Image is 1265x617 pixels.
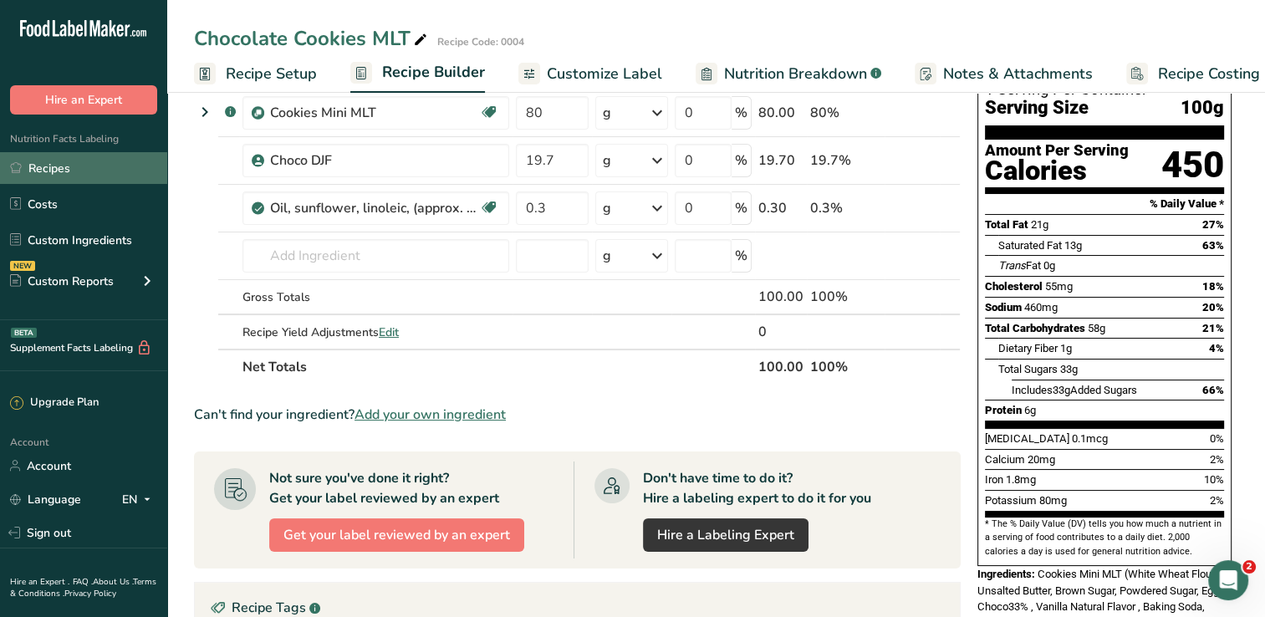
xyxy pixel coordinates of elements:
a: Terms & Conditions . [10,576,156,599]
div: EN [122,489,157,509]
span: Includes Added Sugars [1012,384,1137,396]
a: Hire a Labeling Expert [643,518,808,552]
span: [MEDICAL_DATA] [985,432,1069,445]
a: Nutrition Breakdown [696,55,881,93]
div: Recipe Code: 0004 [437,34,524,49]
span: 21% [1202,322,1224,334]
span: 18% [1202,280,1224,293]
div: 19.70 [758,150,803,171]
div: 80% [810,103,881,123]
span: Fat [998,259,1041,272]
div: Can't find your ingredient? [194,405,961,425]
span: 100g [1181,98,1224,119]
div: Choco DJF [270,150,479,171]
span: Nutrition Breakdown [724,63,867,85]
div: Oil, sunflower, linoleic, (approx. 65%) [270,198,479,218]
div: Amount Per Serving [985,143,1129,159]
a: Privacy Policy [64,588,116,599]
input: Add Ingredient [242,239,509,273]
span: Serving Size [985,98,1089,119]
span: Saturated Fat [998,239,1062,252]
span: 63% [1202,239,1224,252]
span: 0g [1043,259,1055,272]
a: Recipe Builder [350,54,485,94]
span: 0% [1210,432,1224,445]
img: Sub Recipe [252,107,264,120]
span: Cholesterol [985,280,1043,293]
span: 27% [1202,218,1224,231]
a: About Us . [93,576,133,588]
div: 100% [810,287,881,307]
button: Get your label reviewed by an expert [269,518,524,552]
div: 80.00 [758,103,803,123]
div: 19.7% [810,150,881,171]
span: 4% [1209,342,1224,354]
div: 1 Serving Per Container [985,81,1224,98]
div: 0 [758,322,803,342]
span: Sodium [985,301,1022,314]
div: g [603,246,611,266]
th: 100.00 [755,349,807,384]
span: 2 [1242,560,1256,574]
span: 1.8mg [1006,473,1036,486]
span: Total Carbohydrates [985,322,1085,334]
a: Recipe Setup [194,55,317,93]
span: 460mg [1024,301,1058,314]
span: 2% [1210,494,1224,507]
section: % Daily Value * [985,194,1224,214]
span: Add your own ingredient [355,405,506,425]
div: Chocolate Cookies MLT [194,23,431,54]
div: g [603,198,611,218]
div: Recipe Yield Adjustments [242,324,509,341]
th: 100% [807,349,885,384]
th: Net Totals [239,349,755,384]
span: 55mg [1045,280,1073,293]
span: Recipe Builder [382,61,485,84]
span: Ingredients: [977,568,1035,580]
span: Calcium [985,453,1025,466]
span: 20% [1202,301,1224,314]
div: 0.30 [758,198,803,218]
span: 13g [1064,239,1082,252]
span: 21g [1031,218,1048,231]
span: Total Sugars [998,363,1058,375]
span: 80mg [1039,494,1067,507]
div: BETA [11,328,37,338]
a: Recipe Costing [1126,55,1260,93]
div: 0.3% [810,198,881,218]
div: Gross Totals [242,288,509,306]
div: Custom Reports [10,273,114,290]
span: 33g [1060,363,1078,375]
span: Get your label reviewed by an expert [283,525,510,545]
span: 6g [1024,404,1036,416]
span: Recipe Costing [1158,63,1260,85]
a: Hire an Expert . [10,576,69,588]
section: * The % Daily Value (DV) tells you how much a nutrient in a serving of food contributes to a dail... [985,518,1224,558]
button: Hire an Expert [10,85,157,115]
a: Notes & Attachments [915,55,1093,93]
span: Recipe Setup [226,63,317,85]
span: Edit [379,324,399,340]
span: Notes & Attachments [943,63,1093,85]
span: 33g [1053,384,1070,396]
div: Upgrade Plan [10,395,99,411]
span: 0.1mcg [1072,432,1108,445]
span: Protein [985,404,1022,416]
span: 20mg [1028,453,1055,466]
span: 66% [1202,384,1224,396]
span: 10% [1204,473,1224,486]
span: 58g [1088,322,1105,334]
span: Potassium [985,494,1037,507]
div: 100.00 [758,287,803,307]
div: g [603,150,611,171]
a: Language [10,485,81,514]
iframe: Intercom live chat [1208,560,1248,600]
span: Iron [985,473,1003,486]
div: Don't have time to do it? Hire a labeling expert to do it for you [643,468,871,508]
span: Customize Label [547,63,662,85]
span: 2% [1210,453,1224,466]
span: Total Fat [985,218,1028,231]
div: NEW [10,261,35,271]
div: Cookies Mini MLT [270,103,479,123]
div: Not sure you've done it right? Get your label reviewed by an expert [269,468,499,508]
